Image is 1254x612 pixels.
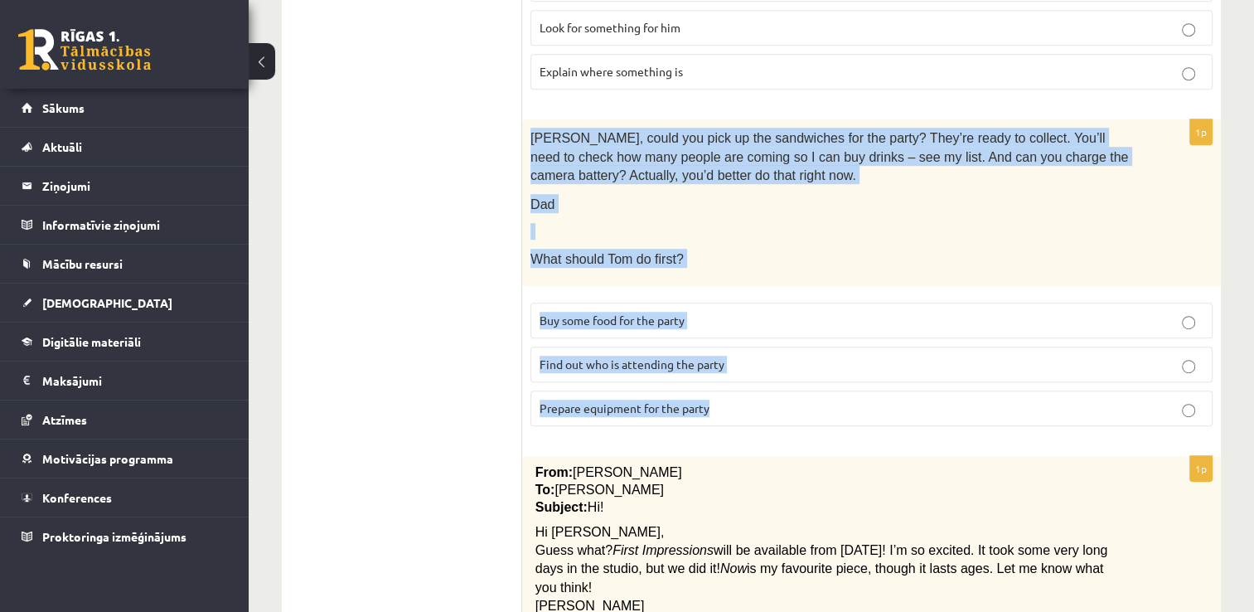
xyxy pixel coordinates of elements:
input: Buy some food for the party [1182,316,1195,329]
a: Aktuāli [22,128,228,166]
a: Maksājumi [22,362,228,400]
input: Explain where something is [1182,67,1195,80]
span: Proktoringa izmēģinājums [42,529,186,544]
span: To: [535,483,555,497]
span: will be available from [DATE]! I’m so excited. It took some very long days in the studio, but we ... [535,543,1108,576]
a: Mācību resursi [22,245,228,283]
a: Informatīvie ziņojumi [22,206,228,244]
span: Now [720,561,747,576]
span: From: [535,465,573,479]
a: Digitālie materiāli [22,323,228,361]
span: Explain where something is [540,64,683,79]
input: Find out who is attending the party [1182,360,1195,373]
p: 1p [1189,455,1213,482]
span: Look for something for him [540,20,680,35]
span: Buy some food for the party [540,313,685,328]
a: Atzīmes [22,401,228,439]
a: Motivācijas programma [22,440,228,478]
input: Look for something for him [1182,23,1195,36]
span: Aktuāli [42,139,82,154]
span: [PERSON_NAME] [573,465,682,479]
a: Konferences [22,478,228,517]
span: Subject: [535,500,588,514]
a: Proktoringa izmēģinājums [22,517,228,556]
legend: Ziņojumi [42,167,228,205]
span: Atzīmes [42,412,87,427]
span: Find out who is attending the party [540,357,724,372]
a: Sākums [22,89,228,127]
input: Prepare equipment for the party [1182,404,1195,417]
span: Digitālie materiāli [42,334,141,349]
span: Motivācijas programma [42,451,173,466]
span: Prepare equipment for the party [540,401,709,415]
span: What should Tom do first? [530,252,684,266]
span: Sākums [42,100,85,115]
span: Mācību resursi [42,256,123,271]
legend: Maksājumi [42,362,228,400]
span: Hi! [588,500,604,514]
span: First Impressions [612,543,714,557]
span: Guess what? [535,543,612,557]
legend: Informatīvie ziņojumi [42,206,228,244]
a: [DEMOGRAPHIC_DATA] [22,284,228,322]
span: Konferences [42,490,112,505]
p: 1p [1189,119,1213,145]
span: Hi [PERSON_NAME], [535,525,665,539]
span: [PERSON_NAME] [554,483,664,497]
span: [PERSON_NAME], could you pick up the sandwiches for the party? They’re ready to collect. You’ll n... [530,131,1128,182]
a: Rīgas 1. Tālmācības vidusskola [18,29,151,70]
span: is my favourite piece, though it lasts ages. Let me know what you think! [535,561,1104,594]
span: Dad [530,197,554,211]
a: Ziņojumi [22,167,228,205]
span: [DEMOGRAPHIC_DATA] [42,295,172,310]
